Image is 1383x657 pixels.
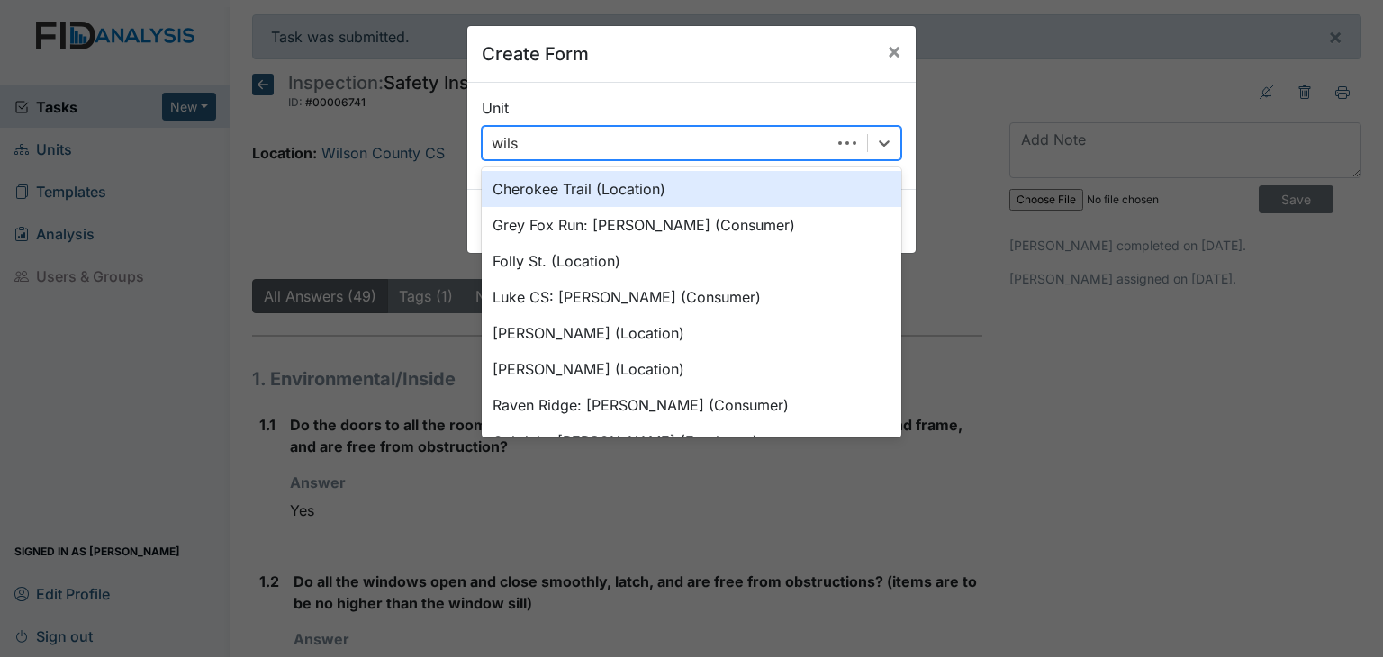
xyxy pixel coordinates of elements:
div: Folly St. (Location) [482,243,901,279]
div: Grey Fox Run: [PERSON_NAME] (Consumer) [482,207,901,243]
button: Close [872,26,916,76]
div: [PERSON_NAME] (Location) [482,351,901,387]
div: Luke CS: [PERSON_NAME] (Consumer) [482,279,901,315]
div: Raven Ridge: [PERSON_NAME] (Consumer) [482,387,901,423]
div: Oakdale: [PERSON_NAME] (Employee) [482,423,901,459]
div: [PERSON_NAME] (Location) [482,315,901,351]
h5: Create Form [482,40,589,67]
span: × [887,38,901,64]
div: Cherokee Trail (Location) [482,171,901,207]
label: Unit [482,97,509,119]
